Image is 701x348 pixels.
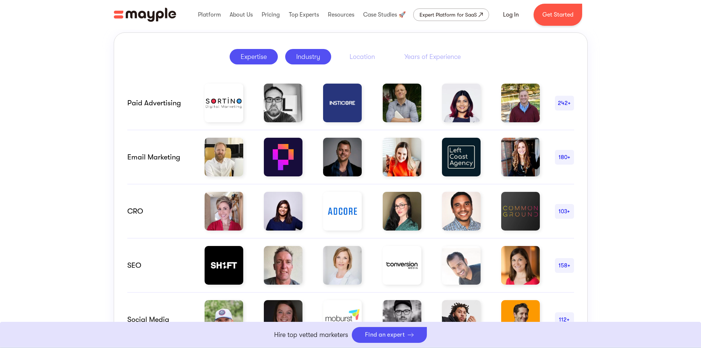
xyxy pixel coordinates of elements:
div: SEO [127,261,190,270]
div: Resources [326,3,356,27]
div: 158+ [555,261,574,270]
div: 180+ [555,153,574,162]
div: Location [350,52,375,61]
div: CRO [127,207,190,216]
div: 242+ [555,99,574,108]
div: About Us [228,3,255,27]
div: Industry [296,52,320,61]
div: email marketing [127,153,190,162]
div: Expertise [241,52,267,61]
div: 103+ [555,207,574,216]
div: Social Media [127,315,190,324]
div: Top Experts [287,3,321,27]
a: Get Started [534,4,582,26]
div: 112+ [555,315,574,324]
div: Years of Experience [404,52,461,61]
a: Expert Platform for SaaS [413,8,489,21]
a: Log In [494,6,528,24]
div: Platform [196,3,223,27]
a: home [114,8,176,22]
div: Expert Platform for SaaS [419,10,477,19]
div: Pricing [260,3,282,27]
img: Mayple logo [114,8,176,22]
div: Paid advertising [127,99,190,108]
